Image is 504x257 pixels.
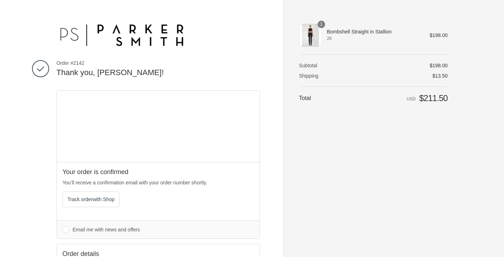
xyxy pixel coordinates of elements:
[93,196,115,202] span: with Shop
[63,192,120,207] button: Track orderwith Shop
[299,73,319,79] span: Shipping
[407,96,415,101] span: USD
[57,91,260,162] iframe: Google map displaying pin point of shipping address: Washington, District of Columbia
[57,20,186,48] img: Parker Smith
[57,60,260,66] span: Order #2142
[63,168,254,176] h2: Your order is confirmed
[63,179,254,187] p: You’ll receive a confirmation email with your order number shortly.
[299,62,341,69] th: Subtotal
[327,28,420,35] span: Bombshell Straight in Stallion
[73,227,140,232] span: Email me with news and offers
[430,32,448,38] span: $198.00
[318,21,325,28] span: 1
[419,93,447,103] span: $211.50
[327,35,420,42] span: 28
[433,73,448,79] span: $13.50
[430,63,448,68] span: $198.00
[57,68,260,78] h2: Thank you, [PERSON_NAME]!
[57,91,260,162] div: Google map displaying pin point of shipping address: Washington, District of Columbia
[68,196,115,202] span: Track order
[299,95,311,101] span: Total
